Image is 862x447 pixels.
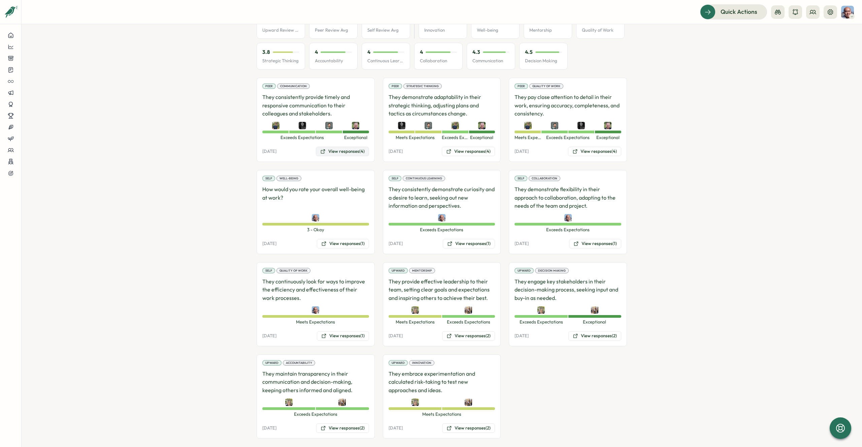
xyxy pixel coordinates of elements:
[389,83,402,89] div: Peer
[312,306,319,314] img: Eric Lam
[316,147,369,156] button: View responses(4)
[389,176,401,181] div: Self
[403,176,445,181] div: Continuous Learning
[409,268,435,273] div: Mentorship
[338,399,346,406] img: Isabel Shaw
[262,148,276,154] p: [DATE]
[389,148,403,154] p: [DATE]
[472,48,480,56] p: 4.3
[389,333,403,339] p: [DATE]
[317,331,369,341] button: View responses(1)
[262,268,275,273] div: Self
[424,27,461,33] p: Innovation
[262,333,276,339] p: [DATE]
[535,268,569,273] div: Decision Making
[465,399,472,406] img: Isabel Shaw
[367,58,404,64] p: Continuous Learning
[367,27,404,33] p: Self Review Avg
[262,277,369,302] p: They continuously look for ways to improve the efficiency and effectiveness of their work processes.
[841,6,854,19] img: Eric Lam
[515,333,529,339] p: [DATE]
[425,122,432,129] img: Nick Norena
[411,306,419,314] img: Lisa Warner
[478,122,486,129] img: Nick Burgan
[477,27,514,33] p: Well-being
[389,411,495,417] span: Meets Expectations
[568,147,621,156] button: View responses(4)
[389,93,495,118] p: They demonstrate adaptability in their strategic thinking, adjusting plans and tactics as circums...
[515,268,534,273] div: Upward
[389,370,495,394] p: They embrace experimentation and calculated risk-taking to test new approaches and ideas.
[595,135,621,141] span: Exceptional
[262,319,369,325] span: Meets Expectations
[411,399,419,406] img: Lisa Warner
[262,135,342,141] span: Exceeds Expectations
[452,122,459,129] img: Chad Brokaw
[472,58,509,64] p: Communication
[442,423,495,433] button: View responses(2)
[515,227,621,233] span: Exceeds Expectations
[443,239,495,248] button: View responses(1)
[389,360,408,366] div: Upward
[551,122,558,129] img: Nick Norena
[541,135,594,141] span: Exceeds Expectations
[420,58,457,64] p: Collaboration
[700,4,767,19] button: Quick Actions
[317,239,369,248] button: View responses(1)
[529,83,563,89] div: Quality of Work
[262,360,281,366] div: Upward
[276,268,310,273] div: Quality of Work
[315,58,352,64] p: Accountability
[515,83,528,89] div: Peer
[262,27,299,33] p: Upward Review Avg
[389,268,408,273] div: Upward
[262,425,276,431] p: [DATE]
[515,135,541,141] span: Meets Expectations
[262,370,369,394] p: They maintain transparency in their communication and decision-making, keeping others informed an...
[262,227,369,233] span: 3 - Okay
[389,319,442,325] span: Meets Expectations
[389,135,442,141] span: Meets Expectations
[262,58,299,64] p: Strategic Thinking
[315,27,352,33] p: Peer Review Avg
[568,319,621,325] span: Exceptional
[389,185,495,210] p: They consistently demonstrate curiosity and a desire to learn, seeking out new information and pe...
[262,185,369,210] p: How would you rate your overall well-being at work?
[276,176,301,181] div: Well-being
[262,176,275,181] div: Self
[367,48,370,56] p: 4
[577,122,585,129] img: Vic de Aranzeta
[389,227,495,233] span: Exceeds Expectations
[465,306,472,314] img: Isabel Shaw
[442,331,495,341] button: View responses(2)
[582,27,619,33] p: Quality of Work
[564,214,572,221] img: Eric Lam
[398,122,405,129] img: Vic de Aranzeta
[515,93,621,118] p: They pay close attention to detail in their work, ensuring accuracy, completeness, and consistency.
[515,185,621,210] p: They demonstrate flexibility in their approach to collaboration, adapting to the needs of the tea...
[420,48,423,56] p: 4
[389,425,403,431] p: [DATE]
[277,83,310,89] div: Communication
[568,331,621,341] button: View responses(2)
[325,122,333,129] img: Nick Norena
[315,48,318,56] p: 4
[299,122,306,129] img: Vic de Aranzeta
[529,27,566,33] p: Mentorship
[312,214,319,221] img: Eric Lam
[262,411,369,417] span: Exceeds Expectations
[272,122,279,129] img: Chad Brokaw
[591,306,598,314] img: Isabel Shaw
[409,360,434,366] div: Innovation
[442,319,495,325] span: Exceeds Expectations
[352,122,359,129] img: Nick Burgan
[515,241,529,247] p: [DATE]
[262,83,276,89] div: Peer
[262,241,276,247] p: [DATE]
[262,48,270,56] p: 3.8
[529,176,560,181] div: Collaboration
[515,148,529,154] p: [DATE]
[389,241,403,247] p: [DATE]
[442,135,468,141] span: Exceeds Expectations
